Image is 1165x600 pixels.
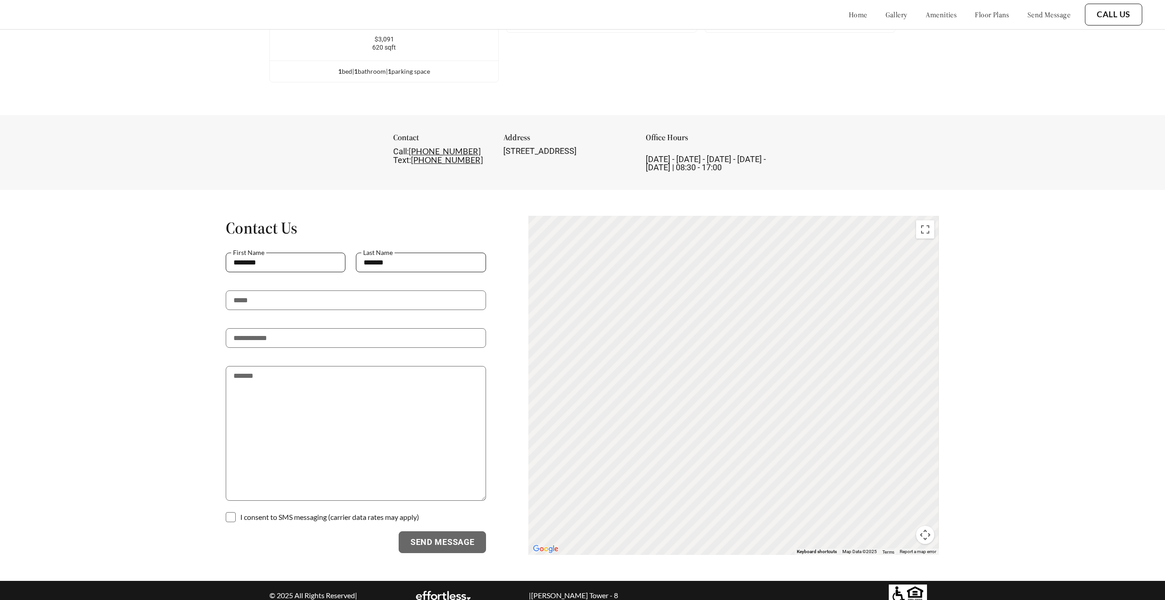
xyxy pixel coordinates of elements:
[393,133,488,147] div: Contact
[508,591,638,600] p: | [PERSON_NAME] Tower - 8
[531,543,561,555] a: Open this area in Google Maps (opens a new window)
[375,36,394,43] span: $3,091
[503,133,630,147] div: Address
[270,66,498,76] div: bed | bathroom | parking space
[900,549,936,554] a: Report a map error
[1085,4,1142,25] button: Call Us
[926,10,957,19] a: amenities
[646,133,772,147] div: Office Hours
[226,218,486,238] h1: Contact Us
[399,531,486,553] button: Send Message
[1028,10,1070,19] a: send message
[338,67,342,75] span: 1
[886,10,907,19] a: gallery
[1097,10,1130,20] a: Call Us
[531,543,561,555] img: Google
[354,67,358,75] span: 1
[916,220,934,239] button: Toggle fullscreen view
[646,154,766,172] span: [DATE] - [DATE] - [DATE] - [DATE] - [DATE] | 08:30 - 17:00
[842,549,877,554] span: Map Data ©2025
[411,155,483,165] a: [PHONE_NUMBER]
[388,67,391,75] span: 1
[372,44,396,51] span: 620 sqft
[409,146,481,156] a: [PHONE_NUMBER]
[916,526,934,544] button: Map camera controls
[503,147,630,155] div: [STREET_ADDRESS]
[416,591,471,600] img: EA Logo
[797,549,837,555] button: Keyboard shortcuts
[248,591,379,600] p: © 2025 All Rights Reserved |
[882,549,894,554] a: Terms (opens in new tab)
[393,147,409,156] span: Call:
[393,155,411,165] span: Text:
[975,10,1009,19] a: floor plans
[849,10,867,19] a: home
